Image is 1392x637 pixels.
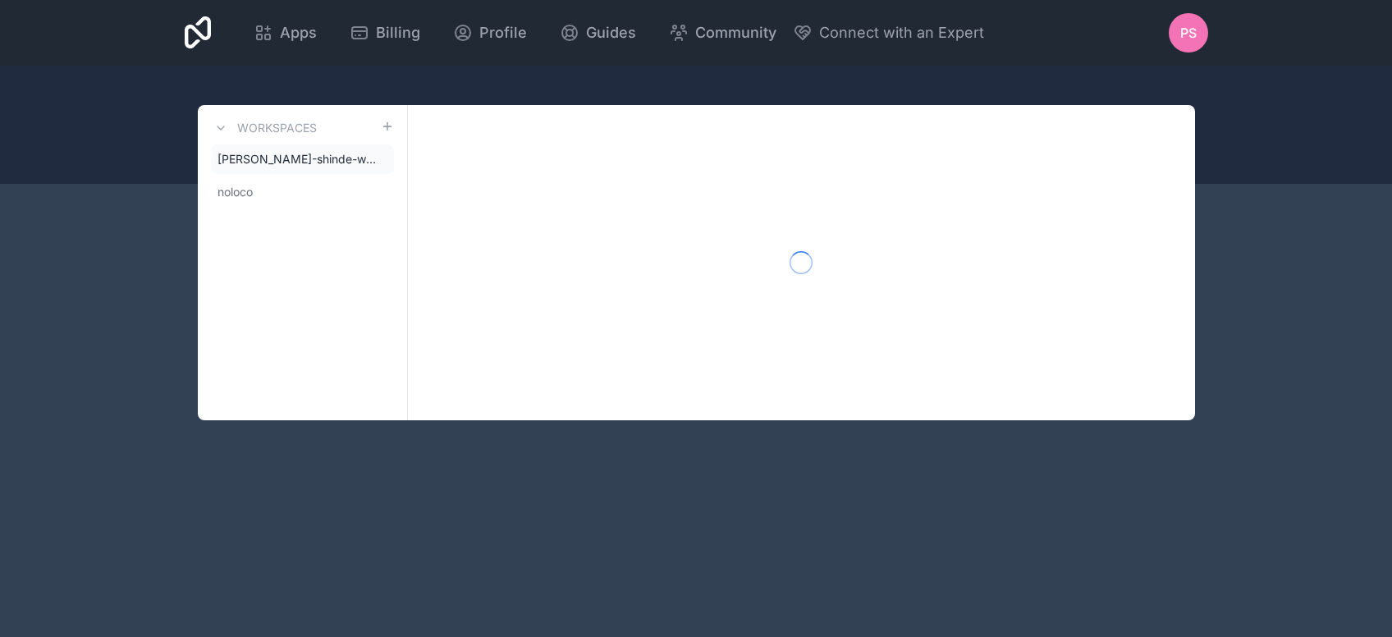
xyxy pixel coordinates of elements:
[1180,23,1197,43] span: PS
[819,21,984,44] span: Connect with an Expert
[547,15,649,51] a: Guides
[376,21,420,44] span: Billing
[217,184,253,200] span: noloco
[211,144,394,174] a: [PERSON_NAME]-shinde-workspace
[440,15,540,51] a: Profile
[695,21,776,44] span: Community
[337,15,433,51] a: Billing
[211,118,317,138] a: Workspaces
[237,120,317,136] h3: Workspaces
[793,21,984,44] button: Connect with an Expert
[586,21,636,44] span: Guides
[656,15,790,51] a: Community
[211,177,394,207] a: noloco
[280,21,317,44] span: Apps
[217,151,381,167] span: [PERSON_NAME]-shinde-workspace
[479,21,527,44] span: Profile
[240,15,330,51] a: Apps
